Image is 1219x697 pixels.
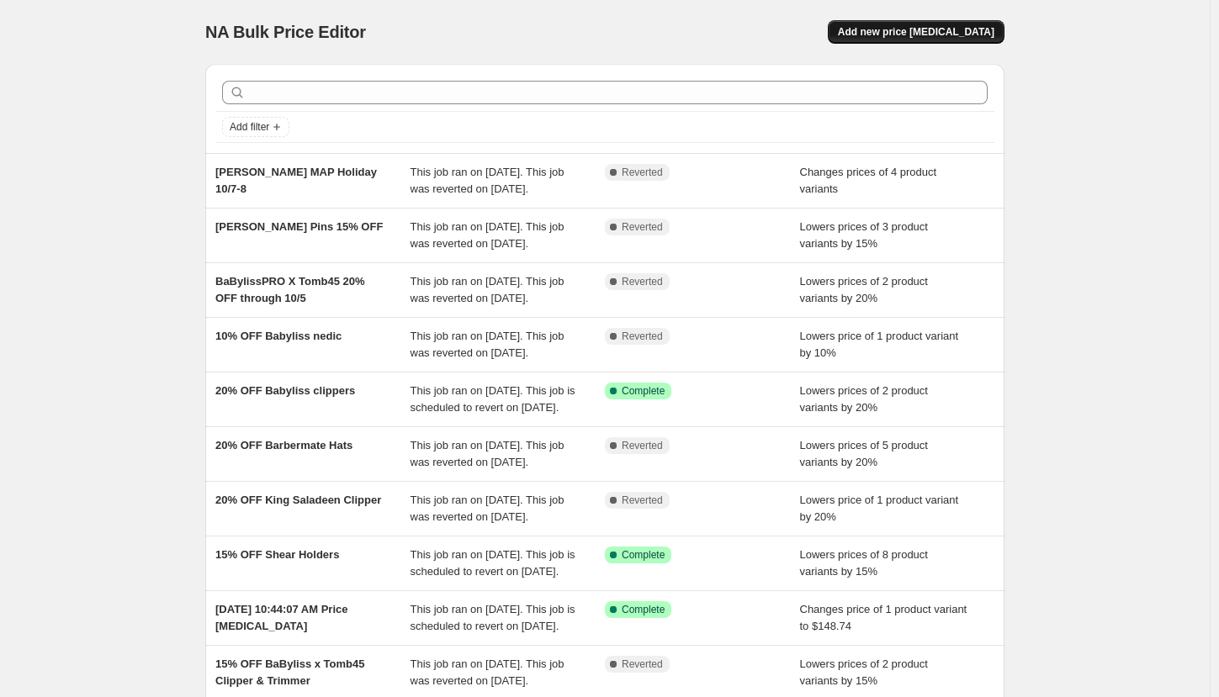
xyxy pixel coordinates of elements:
[622,548,665,562] span: Complete
[622,384,665,398] span: Complete
[800,603,967,632] span: Changes price of 1 product variant to $148.74
[622,603,665,616] span: Complete
[230,120,269,134] span: Add filter
[622,166,663,179] span: Reverted
[411,330,564,359] span: This job ran on [DATE]. This job was reverted on [DATE].
[215,330,342,342] span: 10% OFF Babyliss nedic
[622,330,663,343] span: Reverted
[215,494,381,506] span: 20% OFF King Saladeen Clipper
[215,657,365,687] span: 15% OFF BaByliss x Tomb45 Clipper & Trimmer
[800,494,959,523] span: Lowers price of 1 product variant by 20%
[800,330,959,359] span: Lowers price of 1 product variant by 10%
[622,220,663,234] span: Reverted
[411,494,564,523] span: This job ran on [DATE]. This job was reverted on [DATE].
[205,23,366,41] span: NA Bulk Price Editor
[411,166,564,195] span: This job ran on [DATE]. This job was reverted on [DATE].
[838,25,994,39] span: Add new price [MEDICAL_DATA]
[800,220,928,250] span: Lowers prices of 3 product variants by 15%
[411,220,564,250] span: This job ran on [DATE]. This job was reverted on [DATE].
[215,166,377,195] span: [PERSON_NAME] MAP Holiday 10/7-8
[411,657,564,687] span: This job ran on [DATE]. This job was reverted on [DATE].
[800,384,928,414] span: Lowers prices of 2 product variants by 20%
[411,439,564,468] span: This job ran on [DATE]. This job was reverted on [DATE].
[411,548,575,578] span: This job ran on [DATE]. This job is scheduled to revert on [DATE].
[411,275,564,304] span: This job ran on [DATE]. This job was reverted on [DATE].
[215,220,383,233] span: [PERSON_NAME] Pins 15% OFF
[800,657,928,687] span: Lowers prices of 2 product variants by 15%
[800,166,937,195] span: Changes prices of 4 product variants
[800,275,928,304] span: Lowers prices of 2 product variants by 20%
[215,603,348,632] span: [DATE] 10:44:07 AM Price [MEDICAL_DATA]
[222,117,289,137] button: Add filter
[828,20,1004,44] button: Add new price [MEDICAL_DATA]
[622,439,663,452] span: Reverted
[215,384,355,397] span: 20% OFF Babyliss clippers
[800,548,928,578] span: Lowers prices of 8 product variants by 15%
[411,603,575,632] span: This job ran on [DATE]. This job is scheduled to revert on [DATE].
[411,384,575,414] span: This job ran on [DATE]. This job is scheduled to revert on [DATE].
[622,275,663,288] span: Reverted
[215,275,365,304] span: BaBylissPRO X Tomb45 20% OFF through 10/5
[800,439,928,468] span: Lowers prices of 5 product variants by 20%
[622,494,663,507] span: Reverted
[215,439,352,451] span: 20% OFF Barbermate Hats
[215,548,339,561] span: 15% OFF Shear Holders
[622,657,663,671] span: Reverted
